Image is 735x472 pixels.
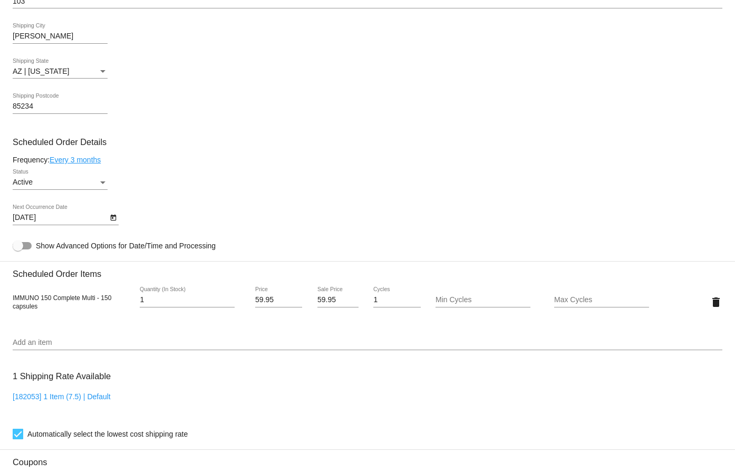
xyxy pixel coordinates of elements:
mat-select: Status [13,178,108,187]
input: Shipping City [13,32,108,41]
input: Price [255,296,302,304]
input: Shipping Postcode [13,102,108,111]
input: Add an item [13,339,722,347]
span: AZ | [US_STATE] [13,67,69,75]
input: Sale Price [317,296,359,304]
span: Automatically select the lowest cost shipping rate [27,428,188,440]
a: Every 3 months [50,156,101,164]
mat-icon: delete [710,296,722,309]
input: Quantity (In Stock) [140,296,235,304]
h3: Coupons [13,449,722,467]
h3: 1 Shipping Rate Available [13,365,111,388]
input: Max Cycles [554,296,649,304]
mat-select: Shipping State [13,68,108,76]
span: IMMUNO 150 Complete Multi - 150 capsules [13,294,111,310]
a: [182053] 1 Item (7.5) | Default [13,392,111,401]
input: Next Occurrence Date [13,214,108,222]
span: Active [13,178,33,186]
input: Min Cycles [436,296,530,304]
h3: Scheduled Order Items [13,261,722,279]
span: Show Advanced Options for Date/Time and Processing [36,240,216,251]
h3: Scheduled Order Details [13,137,722,147]
div: Frequency: [13,156,722,164]
input: Cycles [373,296,420,304]
button: Open calendar [108,211,119,223]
